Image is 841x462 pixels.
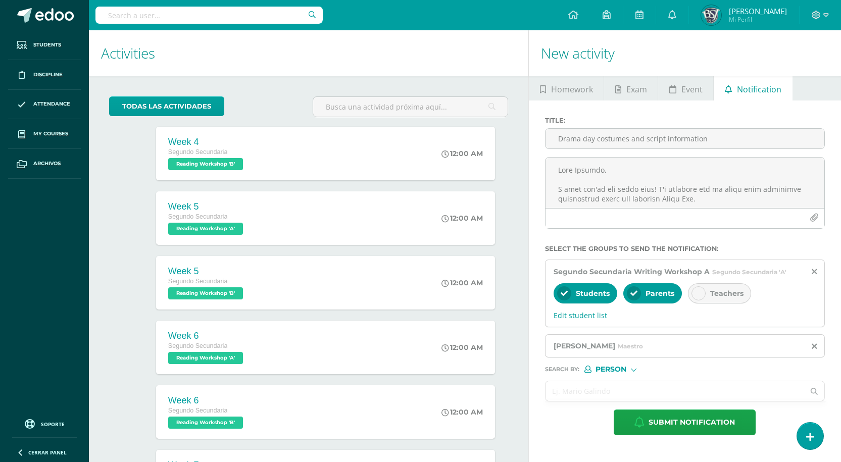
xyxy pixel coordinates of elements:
[545,367,579,372] span: Search by :
[658,76,713,100] a: Event
[441,214,483,223] div: 12:00 AM
[701,5,721,25] img: e16d7183d2555189321a24b4c86d58dd.png
[554,341,615,350] span: [PERSON_NAME]
[168,137,245,147] div: Week 4
[168,266,245,277] div: Week 5
[546,381,804,401] input: Ej. Mario Galindo
[33,160,61,168] span: Archivos
[28,449,67,456] span: Cerrar panel
[649,410,735,435] span: Submit notification
[710,289,744,298] span: Teachers
[168,223,243,235] span: Reading Workshop 'A'
[554,267,710,276] span: Segundo Secundaria Writing Workshop A
[168,287,243,299] span: Reading Workshop 'B'
[313,97,508,117] input: Busca una actividad próxima aquí...
[168,148,228,156] span: Segundo Secundaria
[541,30,829,76] h1: New activity
[596,367,626,372] span: Person
[529,76,604,100] a: Homework
[626,77,647,101] span: Exam
[41,421,65,428] span: Soporte
[168,407,228,414] span: Segundo Secundaria
[441,149,483,158] div: 12:00 AM
[551,77,593,101] span: Homework
[33,71,63,79] span: Discipline
[554,311,816,320] span: Edit student list
[95,7,323,24] input: Search a user…
[101,30,516,76] h1: Activities
[729,6,787,16] span: [PERSON_NAME]
[584,366,660,373] div: [object Object]
[8,60,81,90] a: Discipline
[168,331,245,341] div: Week 6
[441,407,483,417] div: 12:00 AM
[712,268,786,276] span: Segundo Secundaria 'A'
[168,278,228,285] span: Segundo Secundaria
[714,76,792,100] a: Notification
[12,417,77,430] a: Soporte
[8,119,81,149] a: My courses
[737,77,781,101] span: Notification
[168,213,228,220] span: Segundo Secundaria
[441,343,483,352] div: 12:00 AM
[8,30,81,60] a: Students
[729,15,787,24] span: Mi Perfil
[614,409,756,435] button: Submit notification
[168,417,243,429] span: Reading Workshop 'B'
[604,76,658,100] a: Exam
[545,117,825,124] label: Title :
[681,77,703,101] span: Event
[168,158,243,170] span: Reading Workshop 'B'
[109,96,224,116] a: todas las Actividades
[441,278,483,287] div: 12:00 AM
[618,342,643,350] span: Maestro
[576,289,610,298] span: Students
[546,129,824,148] input: Title
[545,245,825,252] label: Select the groups to send the notification :
[33,100,70,108] span: Attendance
[646,289,674,298] span: Parents
[33,130,68,138] span: My courses
[168,342,228,349] span: Segundo Secundaria
[546,158,824,208] textarea: Lore Ipsumdo, S amet con'ad eli seddo eius! T'i utlabore etd ma aliqu enim adminimve quisnostrud ...
[168,395,245,406] div: Week 6
[168,201,245,212] div: Week 5
[168,352,243,364] span: Reading Workshop 'A'
[33,41,61,49] span: Students
[8,90,81,120] a: Attendance
[8,149,81,179] a: Archivos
